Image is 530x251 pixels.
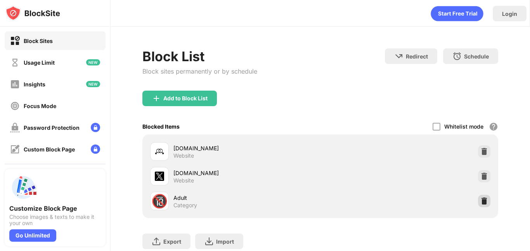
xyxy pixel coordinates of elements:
[10,36,20,46] img: block-on.svg
[24,146,75,153] div: Custom Block Page
[155,147,164,156] img: favicons
[142,48,257,64] div: Block List
[10,144,20,154] img: customize-block-page-off.svg
[91,144,100,154] img: lock-menu.svg
[10,79,20,89] img: insights-off.svg
[151,193,168,209] div: 🔞
[163,238,181,245] div: Export
[5,5,60,21] img: logo-blocksite.svg
[444,123,483,130] div: Whitelist mode
[502,10,517,17] div: Login
[216,238,234,245] div: Import
[9,214,101,226] div: Choose images & texts to make it your own
[9,229,56,242] div: Go Unlimited
[24,81,45,88] div: Insights
[24,38,53,44] div: Block Sites
[86,59,100,65] img: new-icon.svg
[173,152,194,159] div: Website
[173,194,320,202] div: Adult
[24,59,55,66] div: Usage Limit
[9,174,37,201] img: push-custom-page.svg
[155,172,164,181] img: favicons
[173,169,320,177] div: [DOMAIN_NAME]
[173,144,320,152] div: [DOMAIN_NAME]
[142,123,180,130] div: Blocked Items
[173,202,197,209] div: Category
[431,6,483,21] div: animation
[86,81,100,87] img: new-icon.svg
[10,101,20,111] img: focus-off.svg
[24,103,56,109] div: Focus Mode
[10,123,20,132] img: password-protection-off.svg
[163,95,208,101] div: Add to Block List
[24,124,80,131] div: Password Protection
[173,177,194,184] div: Website
[142,67,257,75] div: Block sites permanently or by schedule
[10,58,20,67] img: time-usage-off.svg
[91,123,100,132] img: lock-menu.svg
[406,53,428,60] div: Redirect
[464,53,489,60] div: Schedule
[9,205,101,212] div: Customize Block Page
